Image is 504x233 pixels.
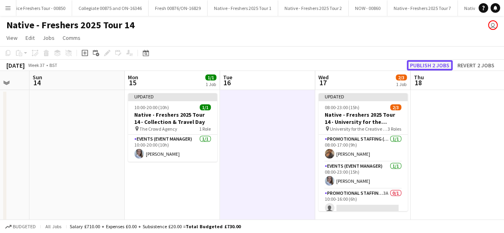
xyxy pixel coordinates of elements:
[206,81,216,87] div: 1 Job
[128,74,138,81] span: Mon
[44,223,63,229] span: All jobs
[412,78,424,87] span: 18
[149,0,208,16] button: Fresh 00876/ON-16829
[128,93,217,162] app-job-card: Updated10:00-20:00 (10h)1/1Native - Freshers 2025 Tour 14 - Collection & Travel Day The Crowd Age...
[128,111,217,125] h3: Native - Freshers 2025 Tour 14 - Collection & Travel Day
[72,0,149,16] button: Collegiate 00875 and ON-16346
[414,74,424,81] span: Thu
[396,74,407,80] span: 2/3
[318,189,408,216] app-card-role: Promotional Staffing (Brand Ambassadors)3A0/110:00-16:00 (6h)
[488,20,498,30] app-user-avatar: Crowd Crew
[13,224,36,229] span: Budgeted
[128,93,217,100] div: Updated
[349,0,387,16] button: NOW - 00860
[6,19,135,31] h1: Native - Freshers 2025 Tour 14
[199,126,211,132] span: 1 Role
[26,62,46,68] span: Week 37
[407,60,453,70] button: Publish 2 jobs
[396,81,406,87] div: 1 Job
[59,33,84,43] a: Comms
[318,162,408,189] app-card-role: Events (Event Manager)1/108:00-23:00 (15h)[PERSON_NAME]
[223,74,232,81] span: Tue
[388,126,401,132] span: 3 Roles
[33,74,42,81] span: Sun
[3,33,21,43] a: View
[387,0,458,16] button: Native - Freshers 2025 Tour 7
[318,93,408,211] app-job-card: Updated08:00-23:00 (15h)2/3Native - Freshers 2025 Tour 14 - University for the Creative Arts Day ...
[6,34,18,41] span: View
[205,74,216,80] span: 1/1
[6,61,25,69] div: [DATE]
[318,93,408,100] div: Updated
[317,78,329,87] span: 17
[454,60,498,70] button: Revert 2 jobs
[325,104,359,110] span: 08:00-23:00 (15h)
[134,104,169,110] span: 10:00-20:00 (10h)
[49,62,57,68] div: BST
[200,104,211,110] span: 1/1
[222,78,232,87] span: 16
[70,223,241,229] div: Salary £710.00 + Expenses £0.00 + Subsistence £20.00 =
[330,126,388,132] span: University for the Creative Arts (Epsom)
[318,111,408,125] h3: Native - Freshers 2025 Tour 14 - University for the Creative Arts Day 2
[318,74,329,81] span: Wed
[318,135,408,162] app-card-role: Promotional Staffing (Brand Ambassadors)1/108:00-17:00 (9h)[PERSON_NAME]
[390,104,401,110] span: 2/3
[278,0,349,16] button: Native - Freshers 2025 Tour 2
[128,135,217,162] app-card-role: Events (Event Manager)1/110:00-20:00 (10h)[PERSON_NAME]
[43,34,55,41] span: Jobs
[63,34,80,41] span: Comms
[4,222,37,231] button: Budgeted
[208,0,278,16] button: Native - Freshers 2025 Tour 1
[139,126,177,132] span: The Crowd Agency
[39,33,58,43] a: Jobs
[186,223,241,229] span: Total Budgeted £730.00
[25,34,35,41] span: Edit
[127,78,138,87] span: 15
[22,33,38,43] a: Edit
[31,78,42,87] span: 14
